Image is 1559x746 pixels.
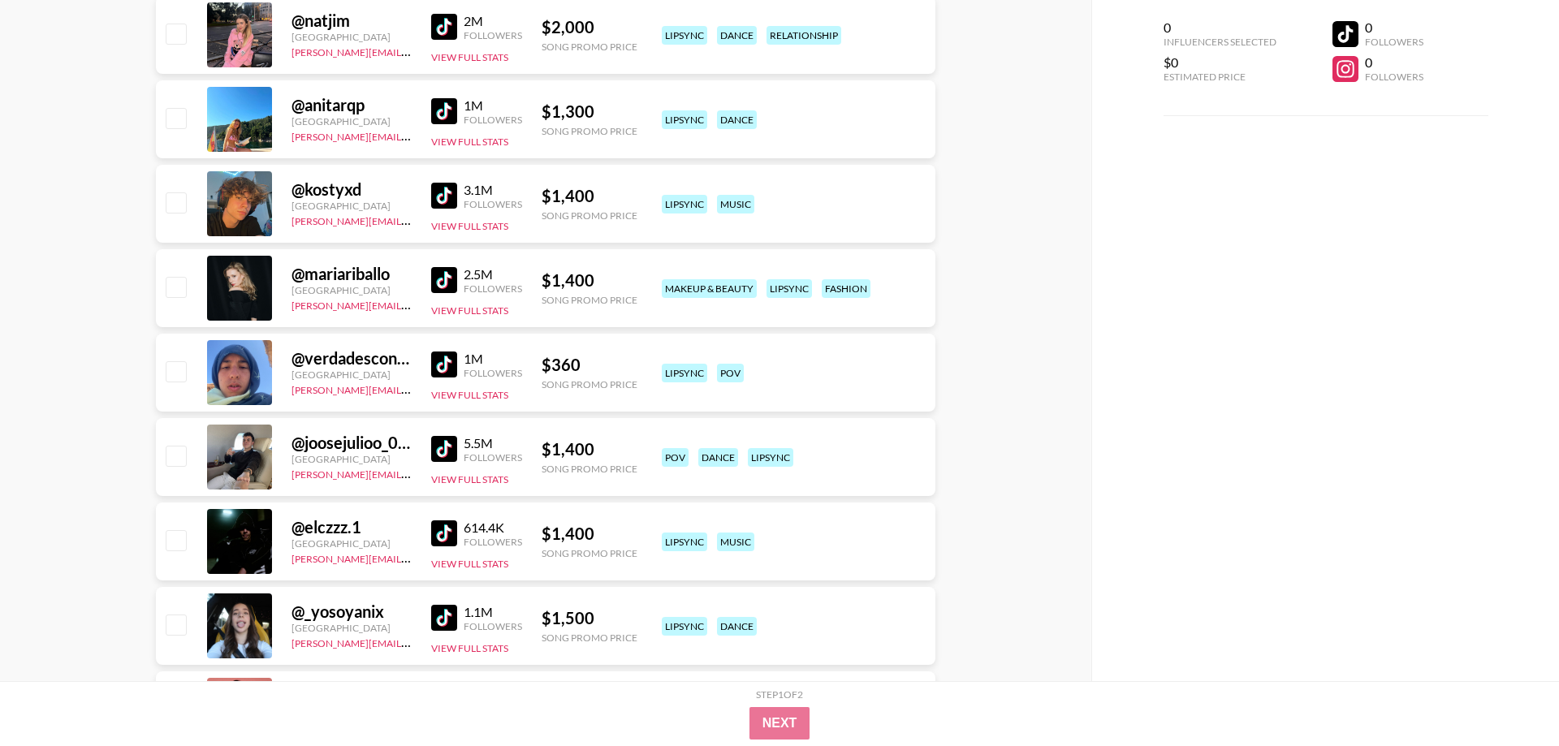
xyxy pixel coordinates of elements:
div: Song Promo Price [542,41,637,53]
div: @ mariariballo [292,264,412,284]
div: music [717,195,754,213]
div: 614.4K [464,520,522,536]
img: TikTok [431,520,457,546]
a: [PERSON_NAME][EMAIL_ADDRESS][DOMAIN_NAME] [292,465,532,481]
div: @ kostyxd [292,179,412,200]
button: View Full Stats [431,642,508,654]
button: View Full Stats [431,136,508,148]
div: Song Promo Price [542,294,637,306]
img: TikTok [431,183,457,209]
div: Followers [464,114,522,126]
div: 2M [464,13,522,29]
a: [PERSON_NAME][EMAIL_ADDRESS][DOMAIN_NAME] [292,43,532,58]
div: [GEOGRAPHIC_DATA] [292,622,412,634]
div: [GEOGRAPHIC_DATA] [292,284,412,296]
div: Song Promo Price [542,125,637,137]
div: lipsync [767,279,812,298]
img: TikTok [431,605,457,631]
div: music [717,533,754,551]
button: View Full Stats [431,220,508,232]
div: dance [717,26,757,45]
img: TikTok [431,14,457,40]
div: Followers [464,620,522,632]
img: TikTok [431,351,457,377]
button: View Full Stats [431,558,508,570]
div: Song Promo Price [542,632,637,644]
a: [PERSON_NAME][EMAIL_ADDRESS][PERSON_NAME][DOMAIN_NAME] [292,381,609,396]
div: Song Promo Price [542,547,637,559]
div: [GEOGRAPHIC_DATA] [292,537,412,550]
div: 1M [464,351,522,367]
div: Step 1 of 2 [756,688,803,701]
div: lipsync [748,448,793,467]
div: $0 [1164,54,1276,71]
a: [PERSON_NAME][EMAIL_ADDRESS][DOMAIN_NAME] [292,634,532,649]
div: pov [717,364,744,382]
div: lipsync [662,110,707,129]
div: @ natjim [292,11,412,31]
a: [PERSON_NAME][EMAIL_ADDRESS][DOMAIN_NAME] [292,550,532,565]
div: Followers [1365,71,1423,83]
div: Song Promo Price [542,209,637,222]
div: Followers [464,367,522,379]
div: 0 [1365,19,1423,36]
div: Followers [464,451,522,464]
div: Song Promo Price [542,463,637,475]
div: @ joosejulioo_002 [292,433,412,453]
div: fashion [822,279,870,298]
div: lipsync [662,195,707,213]
div: lipsync [662,617,707,636]
div: Song Promo Price [542,378,637,390]
button: View Full Stats [431,389,508,401]
div: $ 1,400 [542,270,637,291]
div: 2.5M [464,266,522,282]
div: $ 1,400 [542,439,637,459]
img: TikTok [431,98,457,124]
div: $ 360 [542,355,637,375]
div: lipsync [662,364,707,382]
div: @ _yosoyanix [292,602,412,622]
a: [PERSON_NAME][EMAIL_ADDRESS][DOMAIN_NAME] [292,296,532,312]
div: @ verdadesconhatim [292,348,412,369]
div: 3.1M [464,182,522,198]
div: 1M [464,97,522,114]
div: $ 1,400 [542,524,637,544]
div: $ 1,500 [542,608,637,628]
div: [GEOGRAPHIC_DATA] [292,115,412,127]
div: Followers [464,536,522,548]
div: $ 2,000 [542,17,637,37]
div: lipsync [662,533,707,551]
a: [PERSON_NAME][EMAIL_ADDRESS][DOMAIN_NAME] [292,127,532,143]
div: Influencers Selected [1164,36,1276,48]
div: dance [717,110,757,129]
div: Estimated Price [1164,71,1276,83]
div: [GEOGRAPHIC_DATA] [292,200,412,212]
div: 5.5M [464,435,522,451]
a: [PERSON_NAME][EMAIL_ADDRESS][DOMAIN_NAME] [292,212,532,227]
div: dance [698,448,738,467]
div: [GEOGRAPHIC_DATA] [292,369,412,381]
div: Followers [464,198,522,210]
button: View Full Stats [431,304,508,317]
div: 0 [1365,54,1423,71]
button: View Full Stats [431,473,508,485]
div: [GEOGRAPHIC_DATA] [292,453,412,465]
div: $ 1,400 [542,186,637,206]
img: TikTok [431,436,457,462]
img: TikTok [431,267,457,293]
div: [GEOGRAPHIC_DATA] [292,31,412,43]
div: dance [717,617,757,636]
iframe: Drift Widget Chat Controller [1478,665,1540,727]
div: Followers [1365,36,1423,48]
div: @ elczzz.1 [292,517,412,537]
div: 1.1M [464,604,522,620]
div: @ anitarqp [292,95,412,115]
div: Followers [464,282,522,295]
div: makeup & beauty [662,279,757,298]
div: lipsync [662,26,707,45]
button: Next [749,707,810,740]
div: 0 [1164,19,1276,36]
div: pov [662,448,689,467]
div: relationship [767,26,841,45]
div: $ 1,300 [542,101,637,122]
